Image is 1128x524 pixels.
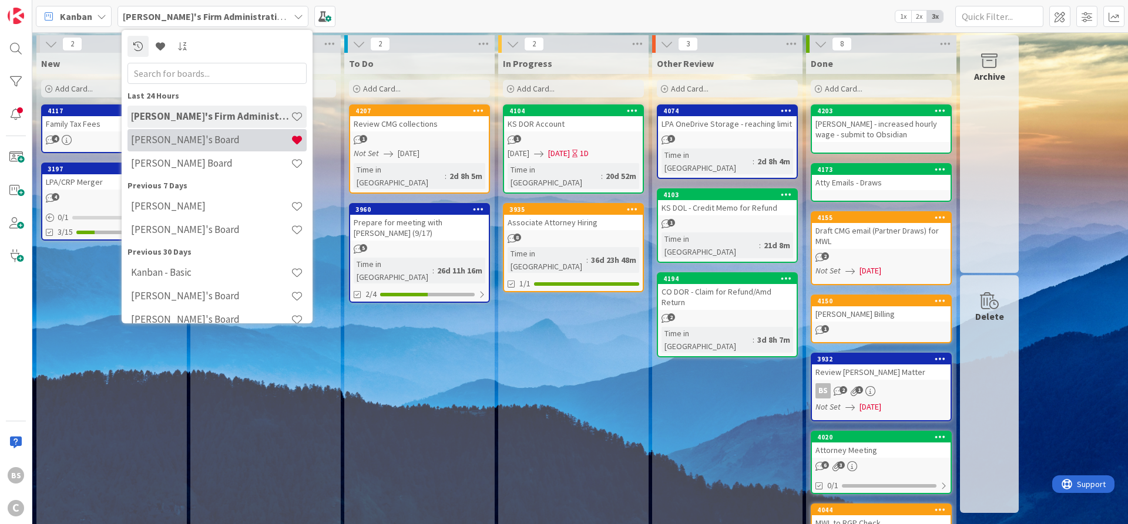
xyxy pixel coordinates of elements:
[363,83,401,94] span: Add Card...
[548,147,570,160] span: [DATE]
[508,163,601,189] div: Time in [GEOGRAPHIC_DATA]
[42,106,181,131] div: 4117Family Tax Fees
[41,58,60,69] span: New
[753,155,754,168] span: :
[131,200,291,212] h4: [PERSON_NAME]
[811,58,833,69] span: Done
[503,58,552,69] span: In Progress
[812,212,951,249] div: 4155Draft CMG email (Partner Draws) for MWL
[812,364,951,380] div: Review [PERSON_NAME] Matter
[508,147,529,160] span: [DATE]
[812,306,951,322] div: [PERSON_NAME] Billing
[927,11,943,22] span: 3x
[131,290,291,302] h4: [PERSON_NAME]'s Board
[662,232,759,258] div: Time in [GEOGRAPHIC_DATA]
[513,234,521,241] span: 8
[667,135,675,143] span: 3
[817,107,951,115] div: 4203
[513,135,521,143] span: 1
[662,327,753,353] div: Time in [GEOGRAPHIC_DATA]
[817,355,951,363] div: 3932
[812,212,951,223] div: 4155
[445,170,446,182] span: :
[657,58,714,69] span: Other Review
[812,383,951,398] div: BS
[812,354,951,380] div: 3932Review [PERSON_NAME] Matter
[860,401,881,413] span: [DATE]
[504,204,643,230] div: 3935Associate Attorney Hiring
[586,253,588,266] span: :
[754,333,793,346] div: 3d 8h 7m
[354,258,432,283] div: Time in [GEOGRAPHIC_DATA]
[658,190,797,200] div: 4103
[658,106,797,131] div: 4074LPA OneDrive Storage - reaching limit
[753,333,754,346] span: :
[817,165,951,174] div: 4173
[812,116,951,142] div: [PERSON_NAME] - increased hourly wage - submit to Obsidian
[667,219,675,226] span: 1
[504,106,643,131] div: 4104KS DOR Account
[350,106,489,131] div: 4207Review CMG collections
[601,170,603,182] span: :
[48,165,181,173] div: 3197
[504,204,643,215] div: 3935
[52,193,59,201] span: 4
[812,164,951,190] div: 4173Atty Emails - Draws
[370,37,390,51] span: 2
[825,83,862,94] span: Add Card...
[123,11,315,22] b: [PERSON_NAME]'s Firm Administration Board
[8,500,24,516] div: C
[365,288,377,300] span: 2/4
[580,147,589,160] div: 1D
[812,175,951,190] div: Atty Emails - Draws
[398,147,419,160] span: [DATE]
[360,244,367,252] span: 5
[42,164,181,190] div: 3197LPA/CRP Merger
[354,163,445,189] div: Time in [GEOGRAPHIC_DATA]
[127,90,307,102] div: Last 24 Hours
[354,148,379,158] i: Not Set
[350,106,489,116] div: 4207
[812,432,951,458] div: 4020Attorney Meeting
[812,106,951,142] div: 4203[PERSON_NAME] - increased hourly wage - submit to Obsidian
[8,8,24,24] img: Visit kanbanzone.com
[812,106,951,116] div: 4203
[827,479,838,492] span: 0/1
[446,170,485,182] div: 2d 8h 5m
[658,200,797,215] div: KS DOL - Credit Memo for Refund
[658,284,797,310] div: CO DOR - Claim for Refund/Amd Return
[658,190,797,215] div: 4103KS DOL - Credit Memo for Refund
[821,325,829,333] span: 1
[817,214,951,222] div: 4155
[25,2,53,16] span: Support
[658,116,797,131] div: LPA OneDrive Storage - reaching limit
[434,264,485,277] div: 26d 11h 16m
[127,180,307,192] div: Previous 7 Days
[658,273,797,284] div: 4194
[840,386,847,394] span: 2
[131,313,291,325] h4: [PERSON_NAME]'s Board
[62,37,82,51] span: 2
[663,191,797,199] div: 4103
[131,110,291,122] h4: [PERSON_NAME]'s Firm Administration Board
[349,58,374,69] span: To Do
[955,6,1043,27] input: Quick Filter...
[662,148,753,174] div: Time in [GEOGRAPHIC_DATA]
[42,116,181,131] div: Family Tax Fees
[759,239,761,252] span: :
[603,170,639,182] div: 20d 52m
[508,247,586,273] div: Time in [GEOGRAPHIC_DATA]
[658,106,797,116] div: 4074
[671,83,709,94] span: Add Card...
[678,37,698,51] span: 3
[761,239,793,252] div: 21d 8m
[815,401,841,412] i: Not Set
[42,174,181,190] div: LPA/CRP Merger
[8,467,24,484] div: BS
[754,155,793,168] div: 2d 8h 4m
[131,266,291,278] h4: Kanban - Basic
[58,226,73,238] span: 3/15
[663,275,797,283] div: 4194
[812,164,951,175] div: 4173
[355,205,489,214] div: 3960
